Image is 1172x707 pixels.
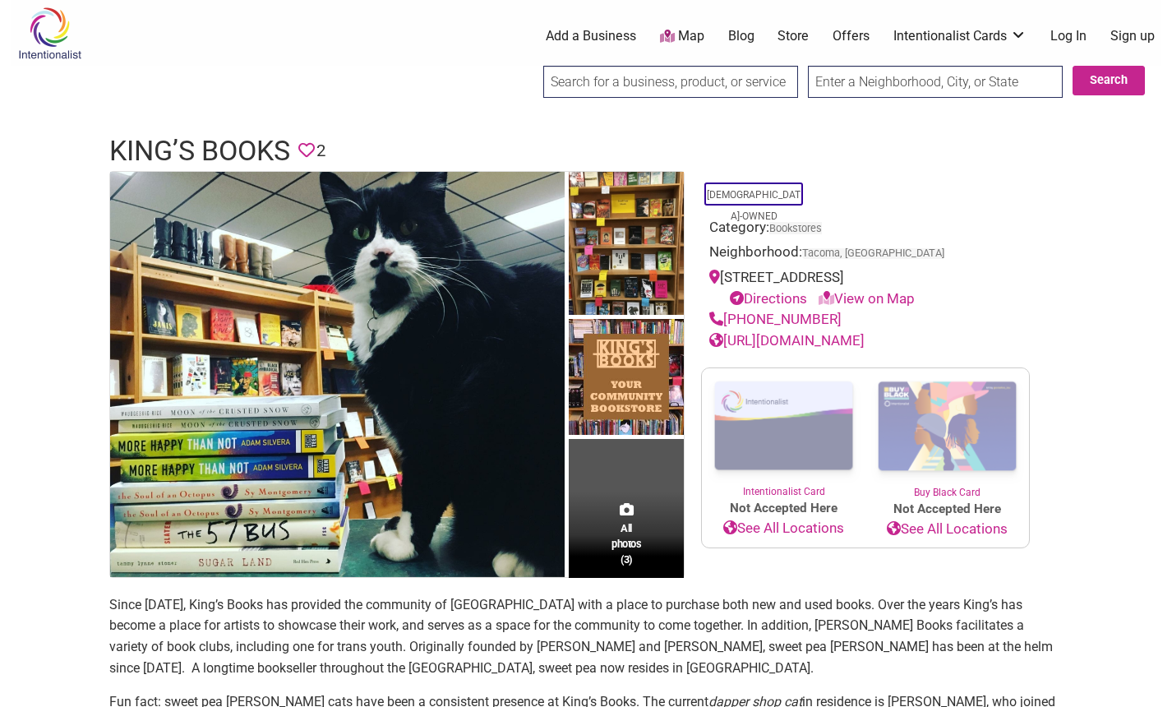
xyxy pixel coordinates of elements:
div: Neighborhood: [709,242,1022,267]
a: Sign up [1110,27,1155,45]
span: All photos (3) [611,520,641,567]
span: Not Accepted Here [865,500,1029,519]
h1: King’s Books [109,132,290,171]
a: Intentionalist Card [702,368,865,499]
button: Search [1073,66,1145,95]
a: See All Locations [865,519,1029,540]
img: Intentionalist Card [702,368,865,484]
div: [STREET_ADDRESS] [709,267,1022,309]
a: Buy Black Card [865,368,1029,500]
div: Category: [709,217,1022,243]
a: View on Map [819,290,915,307]
img: King's Books [569,319,684,439]
a: [URL][DOMAIN_NAME] [709,332,865,349]
span: Not Accepted Here [702,499,865,518]
img: Buy Black Card [865,368,1029,485]
img: King's Books shop cat [110,172,565,577]
input: Search for a business, product, or service [543,66,798,98]
p: Since [DATE], King’s Books has provided the community of [GEOGRAPHIC_DATA] with a place to purcha... [109,594,1063,678]
img: Intentionalist [11,7,89,60]
a: Offers [833,27,870,45]
a: See All Locations [702,518,865,539]
input: Enter a Neighborhood, City, or State [808,66,1063,98]
a: Intentionalist Cards [893,27,1027,45]
a: Add a Business [546,27,636,45]
a: Directions [730,290,807,307]
a: Log In [1050,27,1087,45]
a: [PHONE_NUMBER] [709,311,842,327]
a: [DEMOGRAPHIC_DATA]-Owned [707,189,801,222]
a: Store [777,27,809,45]
span: 2 [316,138,325,164]
img: King's Books display [569,172,684,320]
a: Blog [728,27,754,45]
a: Map [660,27,704,46]
a: Bookstores [769,222,822,234]
span: Tacoma, [GEOGRAPHIC_DATA] [802,248,944,259]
